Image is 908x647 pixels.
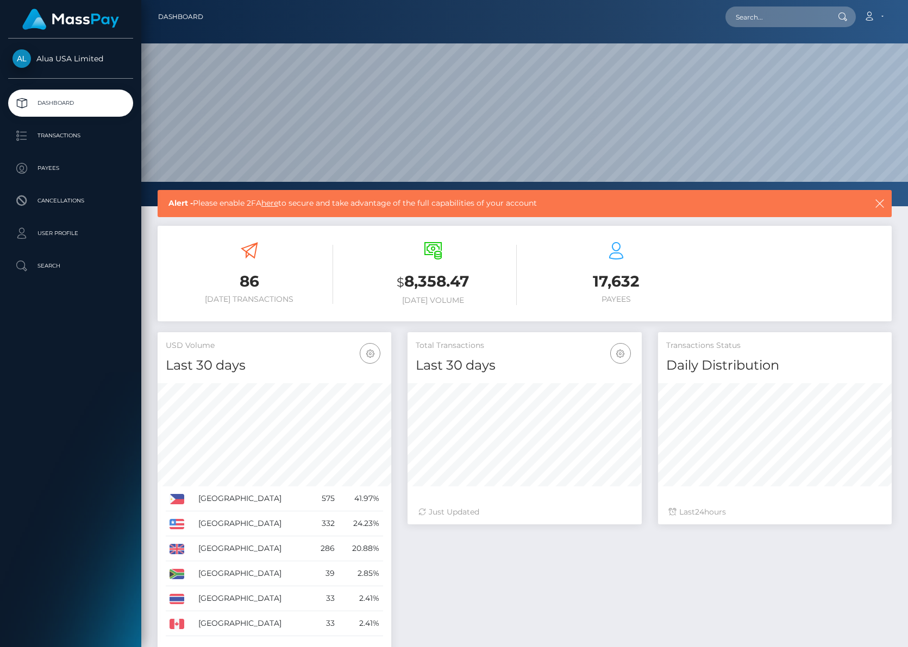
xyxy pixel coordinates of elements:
td: [GEOGRAPHIC_DATA] [195,536,311,561]
h6: Payees [533,295,700,304]
td: 575 [311,486,339,511]
h5: Total Transactions [416,340,633,351]
td: [GEOGRAPHIC_DATA] [195,586,311,611]
h6: [DATE] Volume [349,296,517,305]
h6: [DATE] Transactions [166,295,333,304]
a: Cancellations [8,187,133,214]
h3: 86 [166,271,333,292]
span: 24 [695,507,704,517]
img: ZA.png [170,569,184,579]
img: GB.png [170,544,184,554]
div: Last hours [669,506,881,518]
img: US.png [170,519,184,529]
a: Dashboard [8,90,133,117]
td: [GEOGRAPHIC_DATA] [195,561,311,586]
span: Alua USA Limited [8,54,133,64]
td: [GEOGRAPHIC_DATA] [195,511,311,536]
p: Search [12,258,129,274]
h5: USD Volume [166,340,383,351]
td: 2.85% [339,561,383,586]
td: 24.23% [339,511,383,536]
a: Dashboard [158,5,203,28]
h3: 8,358.47 [349,271,517,293]
td: 33 [311,586,339,611]
td: 332 [311,511,339,536]
td: 39 [311,561,339,586]
b: Alert - [168,198,193,208]
img: CA.png [170,619,184,629]
h4: Last 30 days [416,356,633,375]
td: 2.41% [339,586,383,611]
a: here [261,198,278,208]
a: Payees [8,155,133,182]
td: 33 [311,611,339,636]
img: TH.png [170,594,184,604]
p: Transactions [12,128,129,144]
h5: Transactions Status [666,340,884,351]
h4: Last 30 days [166,356,383,375]
td: 2.41% [339,611,383,636]
input: Search... [725,7,828,27]
div: Just Updated [418,506,630,518]
td: [GEOGRAPHIC_DATA] [195,611,311,636]
img: PH.png [170,494,184,504]
p: Payees [12,160,129,176]
img: MassPay Logo [22,9,119,30]
h3: 17,632 [533,271,700,292]
a: Transactions [8,122,133,149]
a: User Profile [8,220,133,247]
td: 20.88% [339,536,383,561]
td: 286 [311,536,339,561]
a: Search [8,252,133,280]
small: $ [397,275,404,290]
p: User Profile [12,225,129,242]
p: Dashboard [12,95,129,111]
p: Cancellations [12,193,129,209]
td: [GEOGRAPHIC_DATA] [195,486,311,511]
span: Please enable 2FA to secure and take advantage of the full capabilities of your account [168,198,803,209]
img: Alua USA Limited [12,49,31,68]
td: 41.97% [339,486,383,511]
h4: Daily Distribution [666,356,884,375]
